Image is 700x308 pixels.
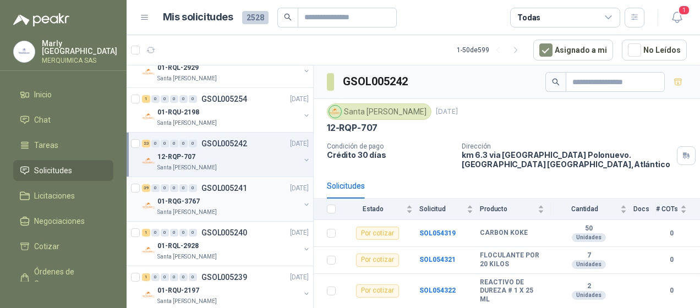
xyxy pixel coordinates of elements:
p: GSOL005254 [201,95,247,103]
div: Por cotizar [356,227,399,240]
div: 0 [189,273,197,281]
span: Órdenes de Compra [34,266,103,290]
div: 0 [161,184,169,192]
span: Chat [34,114,51,126]
b: 2 [551,282,627,291]
img: Company Logo [142,244,155,257]
p: Santa [PERSON_NAME] [157,74,217,83]
a: Órdenes de Compra [13,261,113,294]
div: 0 [179,273,188,281]
a: 39 0 0 0 0 0 GSOL005241[DATE] Company Logo01-RQG-3767Santa [PERSON_NAME] [142,182,311,217]
p: Marly [GEOGRAPHIC_DATA] [42,40,117,55]
span: search [552,78,560,86]
img: Company Logo [142,65,155,79]
p: [DATE] [290,272,309,283]
div: 0 [189,95,197,103]
div: 0 [189,184,197,192]
span: Solicitud [419,205,464,213]
th: Solicitud [419,199,480,220]
p: [DATE] [436,107,458,117]
b: 0 [656,285,687,296]
button: No Leídos [622,40,687,61]
th: # COTs [656,199,700,220]
div: 0 [151,229,160,237]
img: Company Logo [14,41,35,62]
div: 0 [170,229,178,237]
img: Company Logo [142,199,155,212]
div: 39 [142,184,150,192]
span: Solicitudes [34,164,72,177]
p: Santa [PERSON_NAME] [157,252,217,261]
b: REACTIVO DE DUREZA # 1 X 25 ML [480,278,544,304]
button: Asignado a mi [533,40,613,61]
div: 0 [161,229,169,237]
span: Tareas [34,139,58,151]
a: 1 0 0 0 0 0 GSOL005239[DATE] Company Logo01-RQU-2197Santa [PERSON_NAME] [142,271,311,306]
div: 0 [179,95,188,103]
a: Chat [13,109,113,130]
span: Inicio [34,89,52,101]
p: 12-RQP-707 [327,122,378,134]
span: 1 [678,5,690,15]
a: Licitaciones [13,185,113,206]
p: Dirección [462,142,672,150]
a: Negociaciones [13,211,113,232]
div: 0 [151,184,160,192]
div: 23 [142,140,150,147]
img: Company Logo [142,155,155,168]
a: Tareas [13,135,113,156]
div: Unidades [572,260,606,269]
th: Estado [342,199,419,220]
p: 01-RQU-2197 [157,285,199,296]
h1: Mis solicitudes [163,9,233,25]
p: 01-RQG-3767 [157,196,200,207]
a: 1 0 0 0 0 0 GSOL005240[DATE] Company Logo01-RQL-2928Santa [PERSON_NAME] [142,226,311,261]
b: 50 [551,224,627,233]
div: 0 [179,229,188,237]
a: 1 0 0 0 0 0 GSOL005254[DATE] Company Logo01-RQU-2198Santa [PERSON_NAME] [142,92,311,128]
div: Santa [PERSON_NAME] [327,103,431,120]
p: Santa [PERSON_NAME] [157,163,217,172]
span: Cantidad [551,205,618,213]
p: [DATE] [290,139,309,149]
div: 0 [179,184,188,192]
img: Company Logo [142,110,155,123]
div: 0 [189,140,197,147]
div: 0 [151,273,160,281]
a: Solicitudes [13,160,113,181]
div: 0 [179,140,188,147]
div: 1 [142,229,150,237]
p: [DATE] [290,94,309,105]
div: Por cotizar [356,284,399,298]
div: 0 [170,184,178,192]
a: SOL054319 [419,229,456,237]
span: Licitaciones [34,190,75,202]
span: # COTs [656,205,678,213]
div: 0 [170,95,178,103]
b: FLOCULANTE POR 20 KILOS [480,251,544,268]
button: 1 [667,8,687,28]
th: Docs [633,199,656,220]
span: Cotizar [34,240,59,252]
p: Santa [PERSON_NAME] [157,297,217,306]
p: Crédito 30 días [327,150,453,159]
a: Cotizar [13,236,113,257]
a: 23 0 0 0 0 0 GSOL005242[DATE] Company Logo12-RQP-707Santa [PERSON_NAME] [142,137,311,172]
img: Logo peakr [13,13,69,26]
a: SOL054322 [419,287,456,294]
p: 01-RQL-2928 [157,241,199,251]
b: 0 [656,228,687,239]
div: 0 [189,229,197,237]
div: Unidades [572,233,606,242]
div: 1 - 50 de 599 [457,41,524,59]
p: 12-RQP-707 [157,152,195,162]
div: Todas [517,12,540,24]
p: GSOL005241 [201,184,247,192]
div: Unidades [572,291,606,300]
p: GSOL005239 [201,273,247,281]
p: Santa [PERSON_NAME] [157,119,217,128]
a: SOL054321 [419,256,456,263]
div: 0 [151,95,160,103]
